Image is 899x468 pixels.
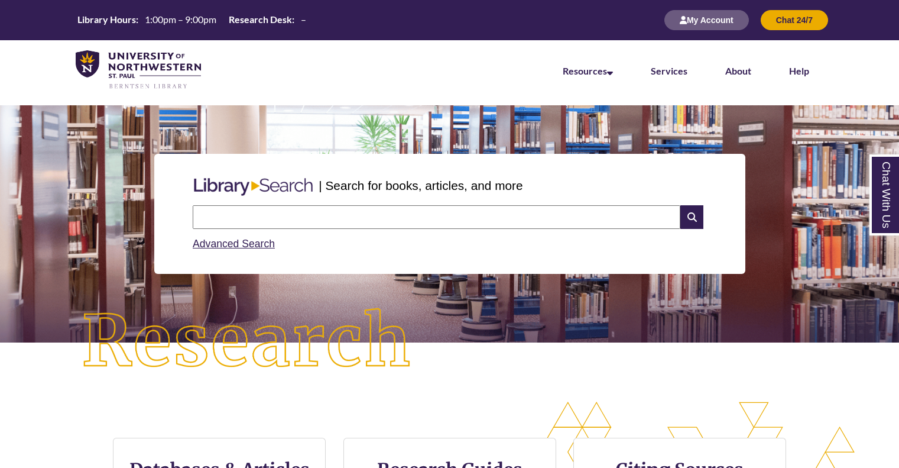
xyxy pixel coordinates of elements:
[319,176,522,195] p: | Search for books, articles, and more
[563,65,613,76] a: Resources
[45,272,449,412] img: Research
[789,65,809,76] a: Help
[145,14,216,25] span: 1:00pm – 9:00pm
[761,10,828,30] button: Chat 24/7
[664,10,749,30] button: My Account
[664,15,749,25] a: My Account
[761,15,828,25] a: Chat 24/7
[73,13,311,26] table: Hours Today
[188,173,319,201] img: Libary Search
[73,13,311,27] a: Hours Today
[725,65,751,76] a: About
[76,50,201,90] img: UNWSP Library Logo
[73,13,140,26] th: Library Hours:
[224,13,296,26] th: Research Desk:
[680,205,703,229] i: Search
[301,14,306,25] span: –
[193,238,275,250] a: Advanced Search
[651,65,687,76] a: Services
